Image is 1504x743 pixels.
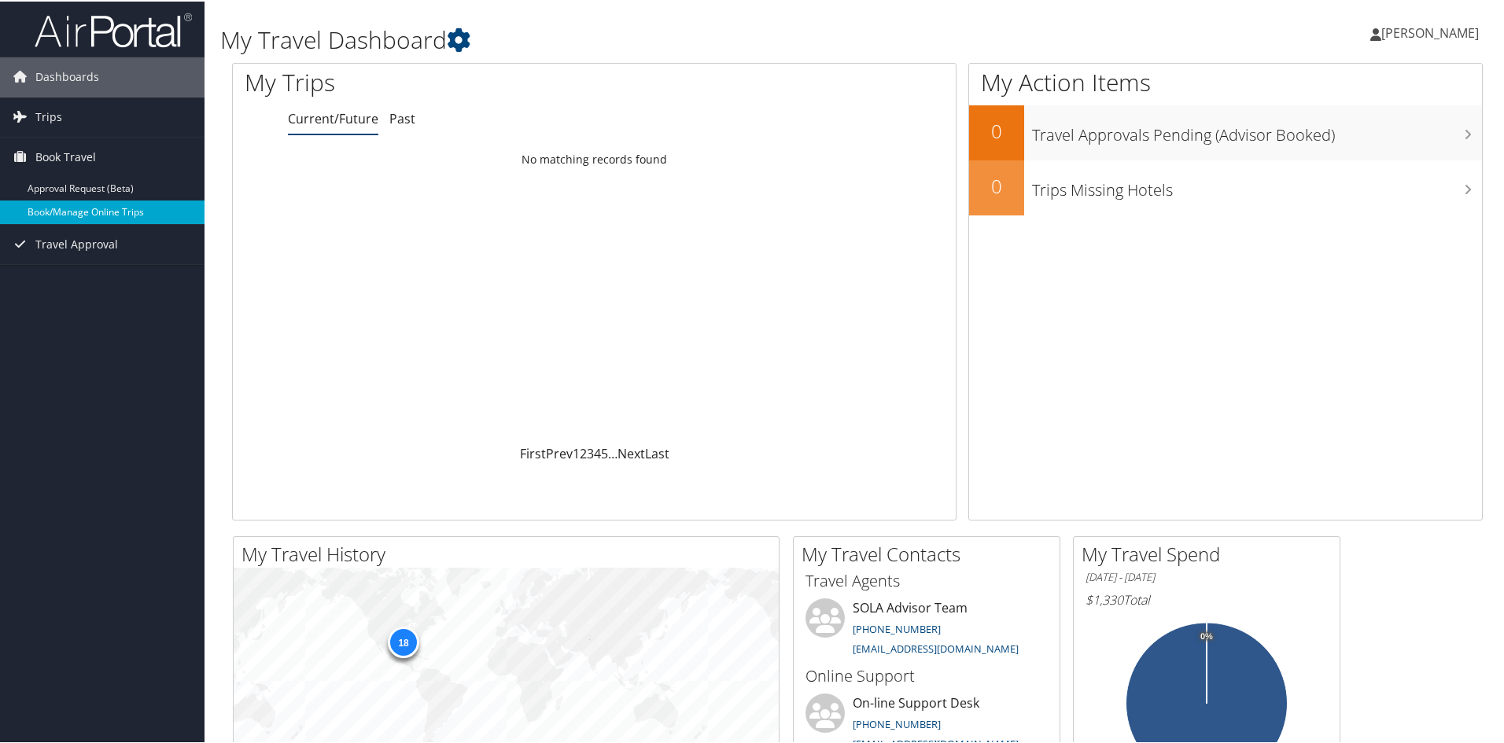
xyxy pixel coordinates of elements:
a: Next [617,443,645,461]
span: $1,330 [1086,590,1123,607]
span: Dashboards [35,56,99,95]
img: airportal-logo.png [35,10,192,47]
span: [PERSON_NAME] [1381,23,1479,40]
span: Travel Approval [35,223,118,263]
a: 1 [573,443,580,461]
a: [PHONE_NUMBER] [853,620,941,634]
h1: My Travel Dashboard [220,22,1070,55]
h3: Travel Approvals Pending (Advisor Booked) [1032,115,1482,145]
a: 2 [580,443,587,461]
a: 4 [594,443,601,461]
a: [EMAIL_ADDRESS][DOMAIN_NAME] [853,640,1019,654]
a: 5 [601,443,608,461]
a: First [520,443,546,461]
a: Current/Future [288,109,378,126]
span: … [608,443,617,461]
a: Past [389,109,415,126]
a: Prev [546,443,573,461]
span: Trips [35,96,62,135]
h6: [DATE] - [DATE] [1086,568,1328,583]
h2: 0 [969,171,1024,198]
h1: My Trips [245,64,643,97]
a: 3 [587,443,594,461]
h6: Total [1086,590,1328,607]
h3: Online Support [805,664,1048,686]
h3: Travel Agents [805,568,1048,590]
h1: My Action Items [969,64,1482,97]
h3: Trips Missing Hotels [1032,170,1482,200]
a: 0Trips Missing Hotels [969,159,1482,214]
a: [PHONE_NUMBER] [853,715,941,730]
h2: 0 [969,116,1024,143]
a: [PERSON_NAME] [1370,8,1495,55]
span: Book Travel [35,136,96,175]
h2: My Travel Spend [1082,539,1340,566]
tspan: 0% [1200,631,1213,640]
h2: My Travel Contacts [802,539,1060,566]
li: SOLA Advisor Team [798,597,1056,661]
a: 0Travel Approvals Pending (Advisor Booked) [969,104,1482,159]
div: 18 [388,625,419,657]
a: Last [645,443,669,461]
h2: My Travel History [241,539,779,566]
td: No matching records found [233,144,956,172]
